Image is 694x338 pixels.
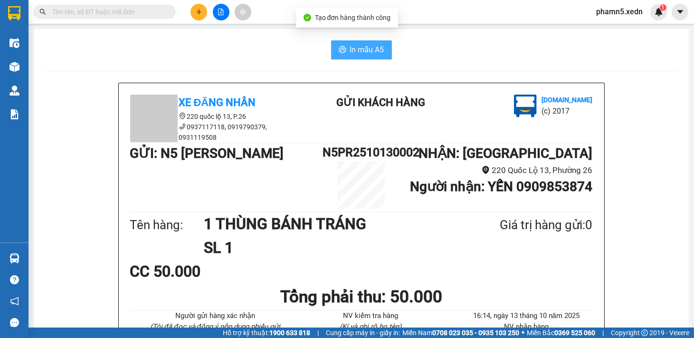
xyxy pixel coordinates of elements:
b: [DOMAIN_NAME] [80,36,131,44]
span: Tạo đơn hàng thành công [315,14,391,21]
b: Xe Đăng Nhân [12,61,42,106]
button: aim [235,4,251,20]
i: (Kí và ghi rõ họ tên) [340,322,401,331]
h1: N5PR2510130002 [323,143,399,162]
h1: Tổng phải thu: 50.000 [130,284,593,310]
div: CC 50.000 [130,260,283,283]
button: file-add [213,4,229,20]
span: check-circle [304,14,311,21]
li: (c) 2017 [542,105,592,117]
li: 16:14, ngày 13 tháng 10 năm 2025 [460,310,592,322]
img: warehouse-icon [10,62,19,72]
li: 220 quốc lộ 13, P.26 [130,111,301,122]
strong: 0708 023 035 - 0935 103 250 [432,329,519,337]
img: warehouse-icon [10,86,19,96]
img: logo.jpg [514,95,537,117]
sup: 1 [660,4,666,11]
span: aim [239,9,246,15]
span: phamn5.xedn [589,6,650,18]
button: plus [190,4,207,20]
span: file-add [218,9,224,15]
span: | [317,328,319,338]
li: NV kiểm tra hàng [304,310,437,322]
b: Gửi khách hàng [58,14,94,58]
span: 1 [661,4,665,11]
button: caret-down [672,4,688,20]
span: message [10,318,19,327]
b: NHẬN : [GEOGRAPHIC_DATA] [418,145,592,161]
span: phone [179,123,186,130]
span: copyright [641,329,648,336]
img: logo-vxr [8,6,20,20]
li: NV nhận hàng [460,321,592,333]
span: plus [196,9,202,15]
li: Người gửi hàng xác nhận [149,310,282,322]
span: caret-down [676,8,684,16]
div: Giá trị hàng gửi: 0 [454,215,592,235]
strong: 1900 633 818 [269,329,310,337]
span: environment [179,113,186,119]
b: Người nhận : YẾN 0909853874 [410,179,592,194]
img: warehouse-icon [10,38,19,48]
span: Hỗ trợ kỹ thuật: [223,328,310,338]
h1: 1 THÙNG BÁNH TRÁNG [204,212,454,236]
h1: SL 1 [204,236,454,260]
li: 0937117118, 0919790379, 0931119508 [130,122,301,143]
img: warehouse-icon [10,253,19,263]
span: notification [10,297,19,306]
input: Tìm tên, số ĐT hoặc mã đơn [52,7,164,17]
img: logo.jpg [103,12,126,35]
span: | [602,328,604,338]
button: printerIn mẫu A5 [331,40,392,59]
span: Miền Bắc [527,328,595,338]
span: Cung cấp máy in - giấy in: [326,328,400,338]
li: (c) 2017 [80,45,131,57]
img: solution-icon [10,109,19,119]
b: GỬI : N5 [PERSON_NAME] [130,145,284,161]
div: Tên hàng: [130,215,204,235]
span: ⚪️ [522,331,524,335]
b: [DOMAIN_NAME] [542,96,592,104]
strong: 0369 525 060 [554,329,595,337]
span: printer [339,46,346,55]
img: icon-new-feature [655,8,663,16]
b: Gửi khách hàng [336,97,425,108]
span: In mẫu A5 [350,44,384,56]
b: Xe Đăng Nhân [179,97,256,108]
span: question-circle [10,275,19,284]
li: 220 Quốc Lộ 13, Phường 26 [400,164,593,177]
span: Miền Nam [402,328,519,338]
span: search [39,9,46,15]
span: environment [482,166,490,174]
